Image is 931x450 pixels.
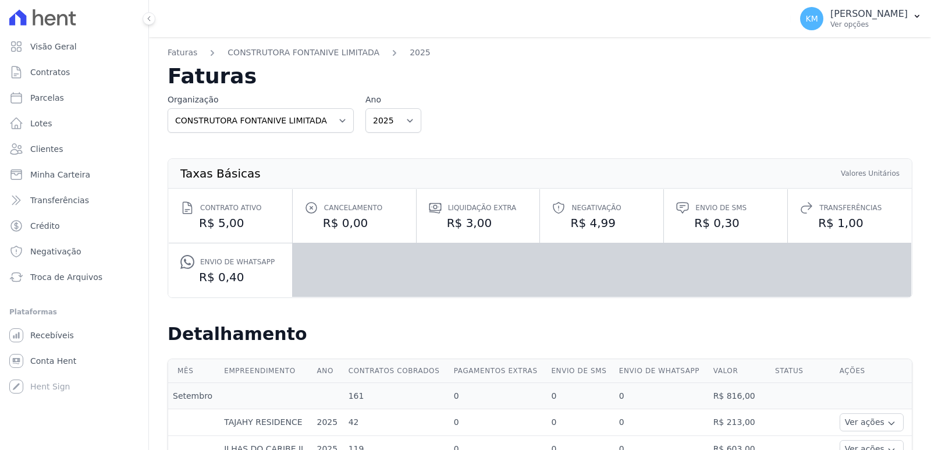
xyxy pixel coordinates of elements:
[5,349,144,373] a: Conta Hent
[546,383,614,409] td: 0
[791,2,931,35] button: KM [PERSON_NAME] Ver opções
[9,305,139,319] div: Plataformas
[449,409,547,436] td: 0
[552,215,652,231] dd: R$ 4,99
[180,168,261,179] th: Taxas Básicas
[219,359,312,383] th: Empreendimento
[799,215,900,231] dd: R$ 1,00
[200,202,261,214] span: Contrato ativo
[448,202,517,214] span: Liquidação extra
[830,20,908,29] p: Ver opções
[770,359,835,383] th: Status
[449,359,547,383] th: Pagamentos extras
[5,189,144,212] a: Transferências
[835,359,912,383] th: Ações
[168,383,219,409] td: Setembro
[324,202,382,214] span: Cancelamento
[168,94,354,106] label: Organização
[840,168,900,179] th: Valores Unitários
[410,47,431,59] a: 2025
[365,94,421,106] label: Ano
[5,240,144,263] a: Negativação
[168,47,197,59] a: Faturas
[695,202,747,214] span: Envio de SMS
[30,169,90,180] span: Minha Carteira
[5,324,144,347] a: Recebíveis
[30,271,102,283] span: Troca de Arquivos
[30,118,52,129] span: Lotes
[228,47,379,59] a: CONSTRUTORA FONTANIVE LIMITADA
[614,359,709,383] th: Envio de Whatsapp
[805,15,818,23] span: KM
[30,41,77,52] span: Visão Geral
[168,324,912,345] h2: Detalhamento
[30,194,89,206] span: Transferências
[830,8,908,20] p: [PERSON_NAME]
[5,86,144,109] a: Parcelas
[30,143,63,155] span: Clientes
[180,215,280,231] dd: R$ 5,00
[344,383,449,409] td: 161
[546,359,614,383] th: Envio de SMS
[5,137,144,161] a: Clientes
[5,35,144,58] a: Visão Geral
[30,355,76,367] span: Conta Hent
[449,383,547,409] td: 0
[819,202,882,214] span: Transferências
[200,256,275,268] span: Envio de Whatsapp
[5,112,144,135] a: Lotes
[344,409,449,436] td: 42
[30,246,81,257] span: Negativação
[571,202,621,214] span: Negativação
[168,47,912,66] nav: Breadcrumb
[709,409,770,436] td: R$ 213,00
[344,359,449,383] th: Contratos cobrados
[30,66,70,78] span: Contratos
[709,383,770,409] td: R$ 816,00
[312,409,344,436] td: 2025
[30,220,60,232] span: Crédito
[30,329,74,341] span: Recebíveis
[5,265,144,289] a: Troca de Arquivos
[614,409,709,436] td: 0
[219,409,312,436] td: TAJAHY RESIDENCE
[546,409,614,436] td: 0
[304,215,404,231] dd: R$ 0,00
[5,163,144,186] a: Minha Carteira
[614,383,709,409] td: 0
[709,359,770,383] th: Valor
[168,359,219,383] th: Mês
[312,359,344,383] th: Ano
[428,215,528,231] dd: R$ 3,00
[30,92,64,104] span: Parcelas
[676,215,776,231] dd: R$ 0,30
[5,61,144,84] a: Contratos
[168,66,912,87] h2: Faturas
[5,214,144,238] a: Crédito
[180,269,280,285] dd: R$ 0,40
[840,413,904,431] button: Ver ações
